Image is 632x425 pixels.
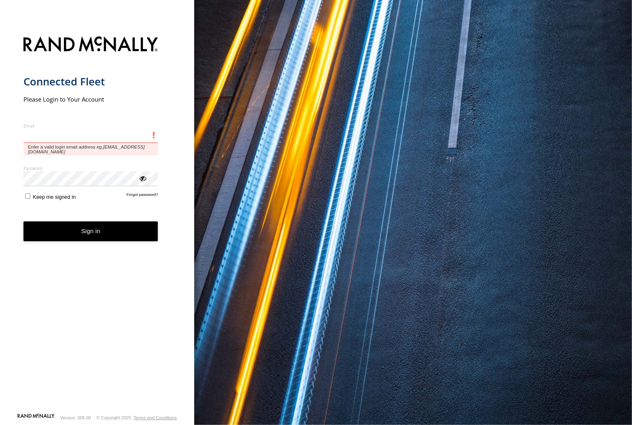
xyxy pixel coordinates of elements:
[127,192,158,200] a: Forgot password?
[60,415,91,420] div: Version: 306.00
[23,123,158,129] label: Email
[28,144,145,154] em: [EMAIL_ADDRESS][DOMAIN_NAME]
[23,95,158,103] h2: Please Login to Your Account
[23,165,158,171] label: Password
[96,415,177,420] div: © Copyright 2025 -
[134,415,177,420] a: Terms and Conditions
[23,35,158,55] img: Rand McNally
[23,75,158,88] h1: Connected Fleet
[23,143,158,155] span: Enter a valid login email address eg.
[25,193,30,199] input: Keep me signed in
[138,174,146,182] div: ViewPassword
[17,414,55,422] a: Visit our Website
[33,194,76,200] span: Keep me signed in
[23,32,171,413] form: main
[23,221,158,241] button: Sign in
